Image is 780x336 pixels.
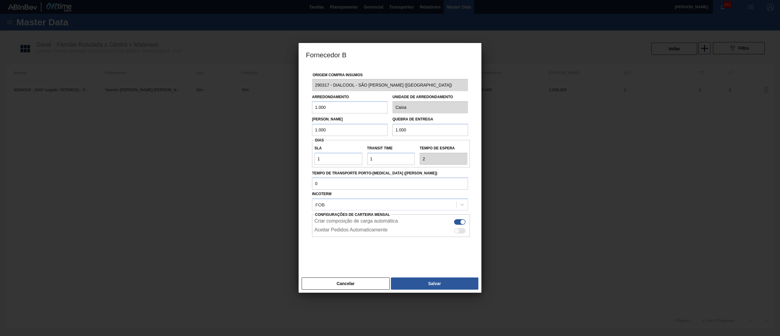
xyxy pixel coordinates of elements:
label: Tempo de Transporte Porto-[MEDICAL_DATA] ([PERSON_NAME]) [312,169,468,178]
label: Origem Compra Insumos [313,73,363,77]
button: Cancelar [302,277,390,290]
label: Arredondamento [312,95,349,99]
div: Essa configuração habilita a criação automática de composição de carga do lado do fornecedor caso... [312,217,470,226]
div: Essa configuração habilita aceite automático do pedido do lado do fornecedor [312,226,470,234]
div: FOB [315,202,325,207]
label: Unidade de arredondamento [392,93,468,102]
label: SLA [314,144,362,153]
span: Dias [315,138,324,142]
h3: Fornecedor B [299,43,481,66]
span: Configurações de Carteira Mensal [315,213,390,217]
button: Salvar [391,277,478,290]
label: [PERSON_NAME] [312,117,343,121]
label: Incoterm [312,192,331,196]
label: Aceitar Pedidos Automaticamente [314,227,388,234]
label: Transit Time [367,144,415,153]
label: Criar composição de carga automática [314,218,398,226]
label: Quebra de entrega [392,117,433,121]
label: Tempo de espera [420,144,467,153]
